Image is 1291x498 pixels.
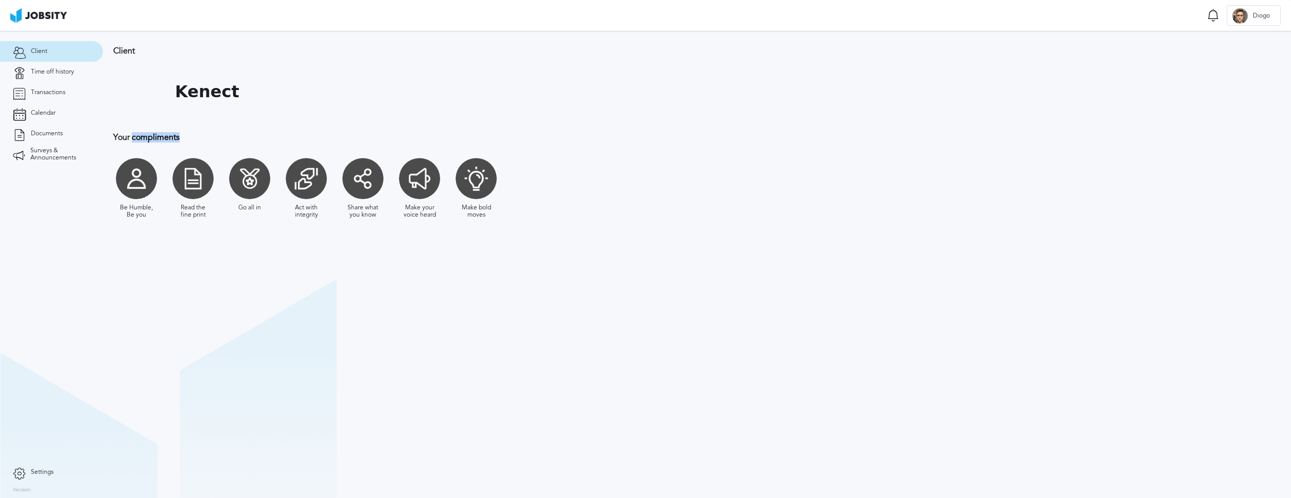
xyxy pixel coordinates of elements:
[1232,8,1248,24] div: D
[113,46,672,56] h3: Client
[31,48,47,55] span: Client
[175,82,239,101] h1: Kenect
[30,147,90,162] span: Surveys & Announcements
[238,204,261,211] div: Go all in
[31,469,54,476] span: Settings
[113,133,672,142] h3: Your compliments
[345,204,381,219] div: Share what you know
[31,110,56,117] span: Calendar
[31,68,74,76] span: Time off history
[10,8,67,23] img: ab4bad089aa723f57921c736e9817d99.png
[118,204,154,219] div: Be Humble, Be you
[31,130,63,137] span: Documents
[402,204,438,219] div: Make your voice heard
[13,487,32,493] label: Version:
[1227,5,1281,26] button: DDiogo
[31,89,65,96] span: Transactions
[1248,12,1275,20] span: Diogo
[175,204,211,219] div: Read the fine print
[288,204,324,219] div: Act with integrity
[458,204,494,219] div: Make bold moves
